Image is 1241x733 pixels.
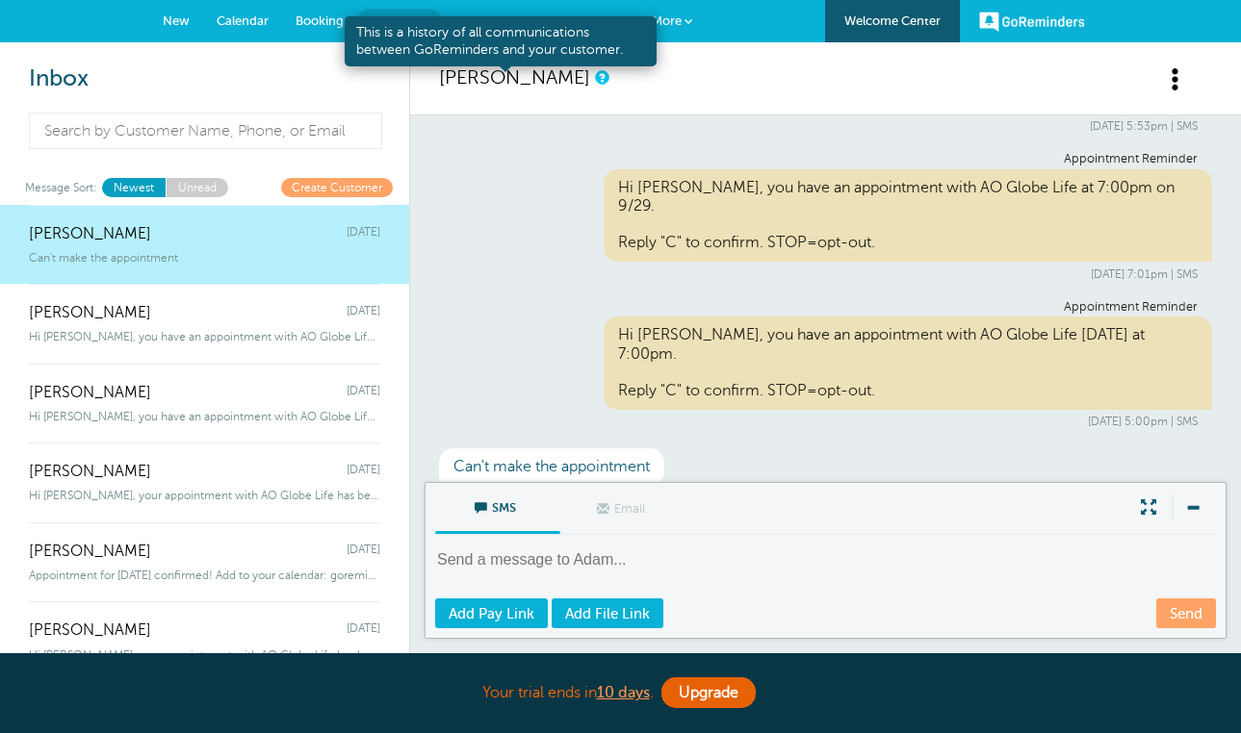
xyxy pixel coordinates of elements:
[357,9,442,34] a: Messaging
[25,178,97,196] span: Message Sort:
[516,13,563,28] span: Settings
[166,178,228,196] a: Unread
[281,178,393,196] a: Create Customer
[347,543,380,561] span: [DATE]
[29,463,151,481] span: [PERSON_NAME]
[661,677,756,708] a: Upgrade
[560,484,685,535] label: This customer does not have an email address.
[347,225,380,243] span: [DATE]
[575,484,671,530] span: Email
[449,606,534,621] span: Add Pay Link
[604,316,1212,410] div: Hi [PERSON_NAME], you have an appointment with AO Globe Life [DATE] at 7:00pm. Reply "C" to confi...
[453,300,1198,315] div: Appointment Reminder
[163,13,190,28] span: New
[29,621,151,640] span: [PERSON_NAME]
[217,13,269,28] span: Calendar
[29,251,178,265] span: Can't make the appointment
[565,606,650,621] span: Add File Link
[453,267,1198,281] div: [DATE] 7:01pm | SMS
[453,119,1198,133] div: [DATE] 5:53pm | SMS
[347,384,380,402] span: [DATE]
[439,66,590,88] a: [PERSON_NAME]
[29,113,382,149] input: Search by Customer Name, Phone, or Email
[29,330,380,343] span: Hi [PERSON_NAME], you have an appointment with AO Globe Life [DATE] at 4:30pm. S
[347,463,380,481] span: [DATE]
[552,598,663,628] a: Add File Link
[29,648,380,662] span: Hi [PERSON_NAME], your appointment with AO Globe Life has been scheduled for 3:00pm
[29,225,151,243] span: [PERSON_NAME]
[439,448,664,486] div: Can't make the appointment
[29,489,380,502] span: Hi [PERSON_NAME], your appointment with AO Globe Life has been scheduled for 7:00pm
[140,672,1102,714] div: Your trial ends in .
[652,13,682,28] span: More
[29,569,380,582] span: Appointment for [DATE] confirmed! Add to your calendar: goreminder
[369,13,430,28] span: Messaging
[296,13,344,28] span: Booking
[29,384,151,402] span: [PERSON_NAME]
[29,410,380,423] span: Hi [PERSON_NAME], you have an appointment with AO Globe Life [DATE] at 12:00pm.
[347,621,380,640] span: [DATE]
[102,178,166,196] a: Newest
[435,598,548,628] a: Add Pay Link
[1156,598,1216,628] a: Send
[29,65,380,93] h2: Inbox
[453,152,1198,166] div: Appointment Reminder
[597,684,650,701] a: 10 days
[455,13,489,28] span: Blasts
[604,169,1212,263] div: Hi [PERSON_NAME], you have an appointment with AO Globe Life at 7:00pm on 9/29. Reply "C" to conf...
[345,16,657,66] div: This is a history of all communications between GoReminders and your customer.
[347,304,380,322] span: [DATE]
[450,483,546,529] span: SMS
[590,13,625,28] span: Billing
[29,304,151,322] span: [PERSON_NAME]
[29,543,151,561] span: [PERSON_NAME]
[453,415,1198,428] div: [DATE] 5:00pm | SMS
